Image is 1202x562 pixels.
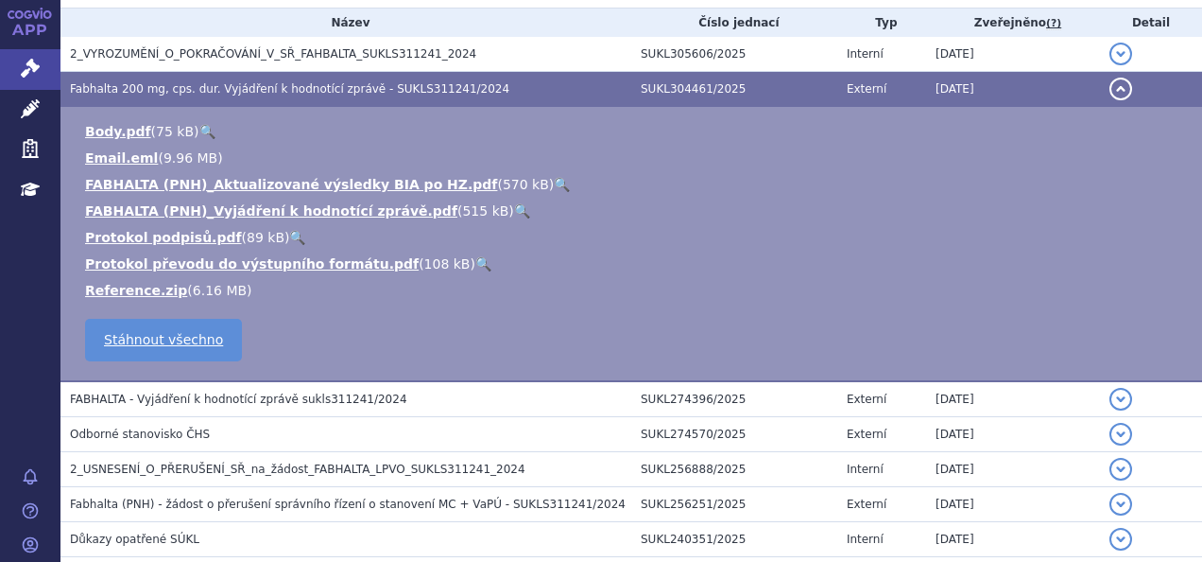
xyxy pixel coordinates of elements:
a: 🔍 [289,230,305,245]
td: SUKL256251/2025 [631,487,837,522]
span: 75 kB [156,124,194,139]
button: detail [1109,493,1132,516]
span: Externí [847,82,886,96]
span: 2_USNESENÍ_O_PŘERUŠENÍ_SŘ_na_žádost_FABHALTA_LPVO_SUKLS311241_2024 [70,463,525,476]
li: ( ) [85,122,1183,141]
th: Detail [1100,9,1202,37]
span: Fabhalta 200 mg, cps. dur. Vyjádření k hodnotící zprávě - SUKLS311241/2024 [70,82,509,96]
li: ( ) [85,228,1183,247]
span: 9.96 MB [163,150,217,166]
span: Interní [847,463,884,476]
li: ( ) [85,175,1183,194]
span: 2_VYROZUMĚNÍ_O_POKRAČOVÁNÍ_V_SŘ_FAHBALTA_SUKLS311241_2024 [70,47,476,61]
a: 🔍 [199,124,215,139]
abbr: (?) [1046,17,1061,30]
td: SUKL274396/2025 [631,381,837,417]
a: 🔍 [554,177,570,192]
td: [DATE] [926,37,1100,72]
span: FABHALTA - Vyjádření k hodnotící zprávě sukls311241/2024 [70,393,407,406]
td: SUKL256888/2025 [631,452,837,487]
span: Odborné stanovisko ČHS [70,428,210,441]
td: [DATE] [926,72,1100,107]
td: [DATE] [926,417,1100,452]
li: ( ) [85,202,1183,220]
td: SUKL274570/2025 [631,417,837,452]
span: 108 kB [424,256,471,272]
a: Email.eml [85,150,158,166]
td: SUKL240351/2025 [631,522,837,557]
button: detail [1109,528,1132,551]
button: detail [1109,458,1132,481]
a: FABHALTA (PNH)_Aktualizované výsledky BIA po HZ.pdf [85,177,497,192]
span: 89 kB [247,230,284,245]
td: SUKL304461/2025 [631,72,837,107]
td: [DATE] [926,487,1100,522]
td: [DATE] [926,381,1100,417]
a: 🔍 [514,203,530,219]
a: Reference.zip [85,283,187,298]
span: Interní [847,47,884,61]
td: SUKL305606/2025 [631,37,837,72]
li: ( ) [85,149,1183,167]
a: Body.pdf [85,124,151,139]
td: [DATE] [926,522,1100,557]
a: Protokol převodu do výstupního formátu.pdf [85,256,419,272]
span: 570 kB [503,177,549,192]
th: Název [60,9,631,37]
span: 6.16 MB [193,283,247,298]
a: FABHALTA (PNH)_Vyjádření k hodnotící zprávě.pdf [85,203,457,219]
span: Externí [847,393,886,406]
a: Stáhnout všechno [85,319,242,361]
button: detail [1109,78,1132,100]
span: Fabhalta (PNH) - žádost o přerušení správního řízení o stanovení MC + VaPÚ - SUKLS311241/2024 [70,498,626,511]
a: 🔍 [475,256,491,272]
button: detail [1109,423,1132,446]
li: ( ) [85,255,1183,273]
button: detail [1109,388,1132,411]
span: Interní [847,533,884,546]
td: [DATE] [926,452,1100,487]
th: Typ [837,9,926,37]
li: ( ) [85,281,1183,300]
th: Zveřejněno [926,9,1100,37]
span: Důkazy opatřené SÚKL [70,533,199,546]
span: Externí [847,428,886,441]
span: Externí [847,498,886,511]
button: detail [1109,43,1132,65]
a: Protokol podpisů.pdf [85,230,242,245]
th: Číslo jednací [631,9,837,37]
span: 515 kB [462,203,508,219]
